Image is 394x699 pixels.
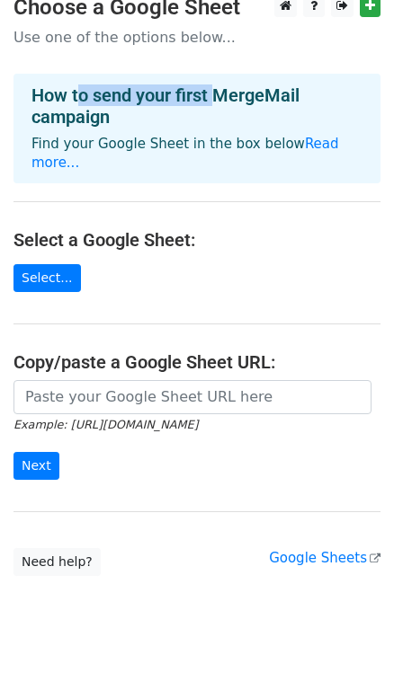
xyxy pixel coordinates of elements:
h4: Select a Google Sheet: [13,229,381,251]
input: Paste your Google Sheet URL here [13,380,372,414]
input: Next [13,452,59,480]
h4: Copy/paste a Google Sheet URL: [13,351,381,373]
p: Use one of the options below... [13,28,381,47]
iframe: Chat Widget [304,613,394,699]
a: Need help? [13,548,101,576]
p: Find your Google Sheet in the box below [31,135,363,173]
a: Select... [13,264,81,292]
a: Google Sheets [269,550,381,566]
small: Example: [URL][DOMAIN_NAME] [13,418,198,431]
a: Read more... [31,136,339,171]
h4: How to send your first MergeMail campaign [31,84,363,128]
